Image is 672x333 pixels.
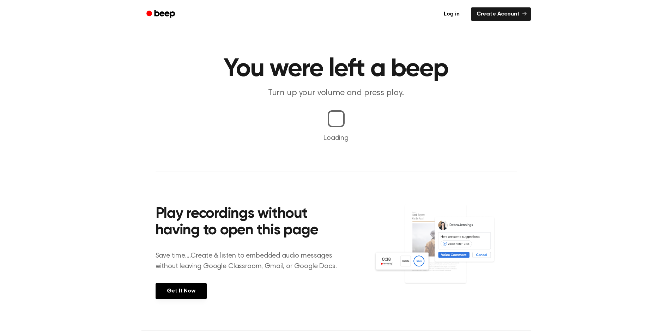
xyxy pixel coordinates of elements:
a: Get It Now [156,283,207,299]
a: Log in [437,6,467,22]
p: Loading [8,133,664,143]
p: Save time....Create & listen to embedded audio messages without leaving Google Classroom, Gmail, ... [156,251,346,272]
a: Create Account [471,7,531,21]
p: Turn up your volume and press play. [201,87,472,99]
a: Beep [141,7,181,21]
img: Voice Comments on Docs and Recording Widget [374,204,516,298]
h1: You were left a beep [156,56,517,82]
h2: Play recordings without having to open this page [156,206,346,239]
